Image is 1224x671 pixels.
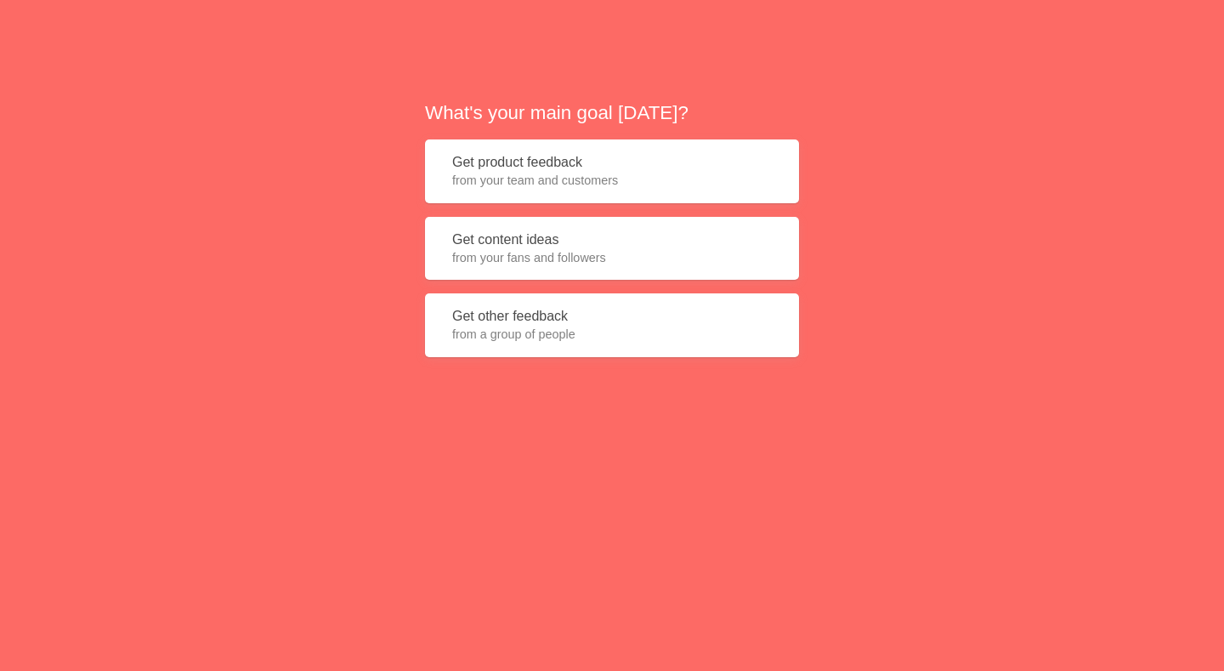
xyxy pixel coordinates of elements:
[425,139,799,203] button: Get product feedbackfrom your team and customers
[452,249,772,266] span: from your fans and followers
[425,217,799,281] button: Get content ideasfrom your fans and followers
[452,326,772,343] span: from a group of people
[425,293,799,357] button: Get other feedbackfrom a group of people
[425,100,799,126] h2: What's your main goal [DATE]?
[452,172,772,189] span: from your team and customers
